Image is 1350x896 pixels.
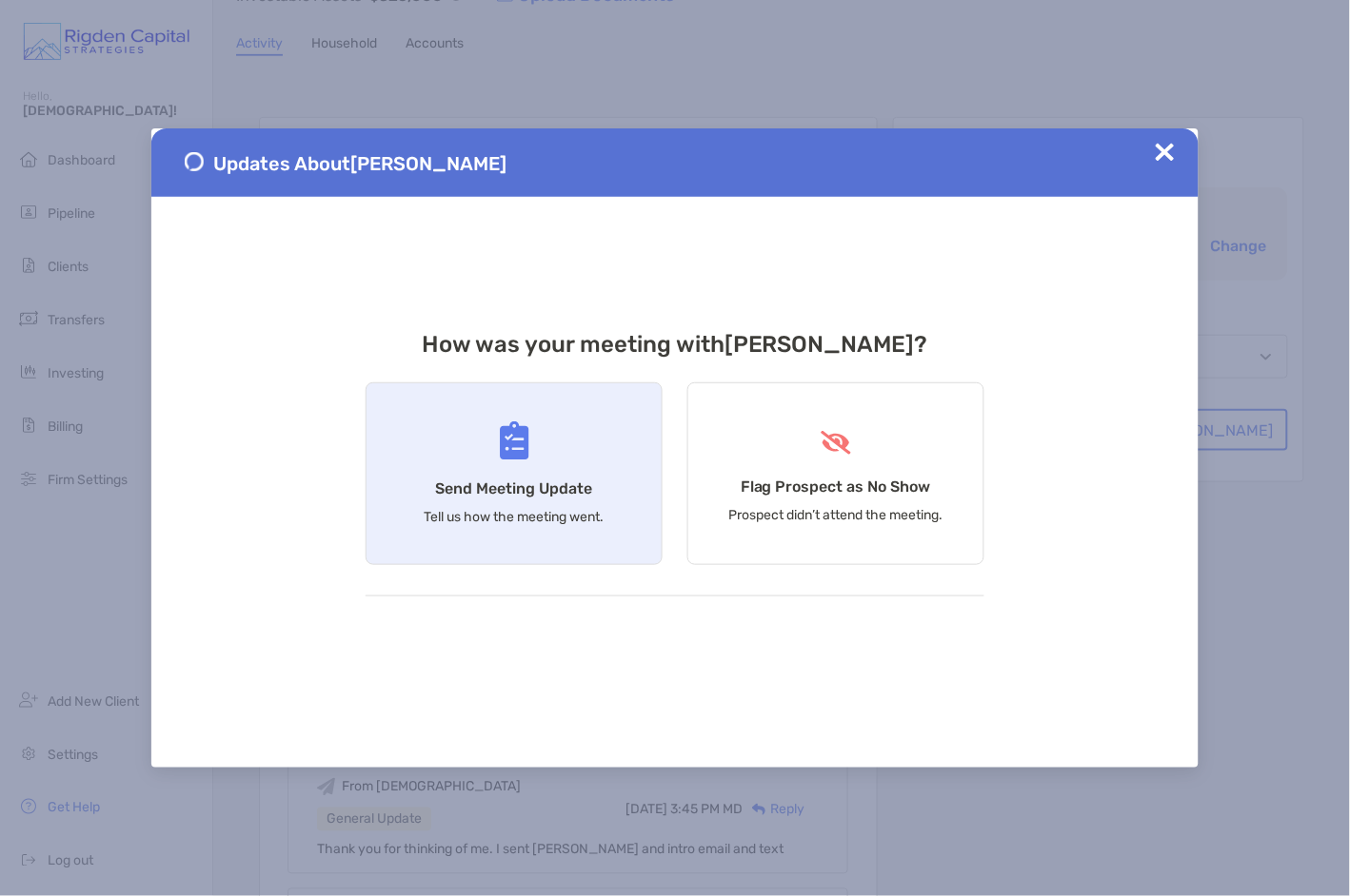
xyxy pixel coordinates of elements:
h4: Send Meeting Update [436,479,593,497]
img: Flag Prospect as No Show [819,431,854,455]
span: Updates About [PERSON_NAME] [213,152,506,175]
img: Close Updates Zoe [1156,143,1175,162]
h4: Flag Prospect as No Show [741,477,931,496]
img: Send Meeting Update [500,421,529,460]
p: Prospect didn’t attend the meeting. [729,507,943,523]
p: Tell us how the meeting went. [425,509,605,525]
img: Send Meeting Update 1 [185,152,204,171]
h3: How was your meeting with [PERSON_NAME] ? [366,331,984,358]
